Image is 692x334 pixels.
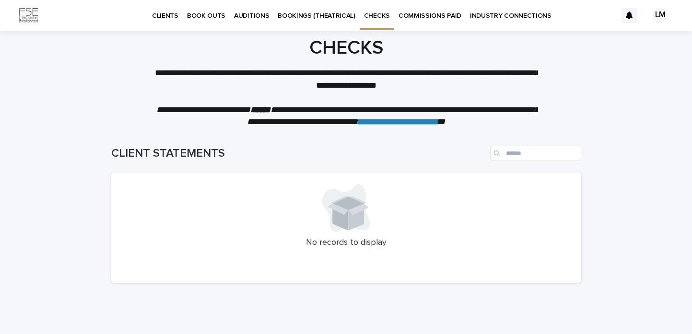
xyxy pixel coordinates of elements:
[19,6,38,25] img: Km9EesSdRbS9ajqhBzyo
[111,147,486,161] h1: CLIENT STATEMENTS
[490,146,581,161] input: Search
[111,36,581,59] h1: CHECKS
[653,8,668,23] div: LM
[123,238,570,248] p: No records to display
